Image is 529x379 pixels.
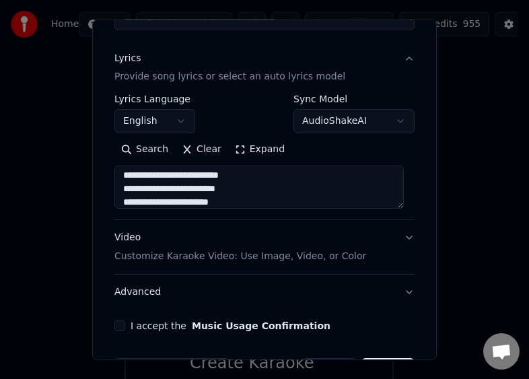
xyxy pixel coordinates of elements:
button: Search [114,139,175,160]
button: Advanced [114,275,415,310]
p: Customize Karaoke Video: Use Image, Video, or Color [114,250,366,263]
div: LyricsProvide song lyrics or select an auto lyrics model [114,94,415,219]
div: Lyrics [114,51,141,65]
label: Lyrics Language [114,94,195,104]
label: Sync Model [293,94,415,104]
button: LyricsProvide song lyrics or select an auto lyrics model [114,40,415,94]
div: Video [114,231,366,263]
label: I accept the [131,321,330,331]
button: Clear [175,139,228,160]
button: VideoCustomize Karaoke Video: Use Image, Video, or Color [114,220,415,274]
button: Expand [228,139,291,160]
button: I accept the [192,321,330,331]
p: Provide song lyrics or select an auto lyrics model [114,70,345,83]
